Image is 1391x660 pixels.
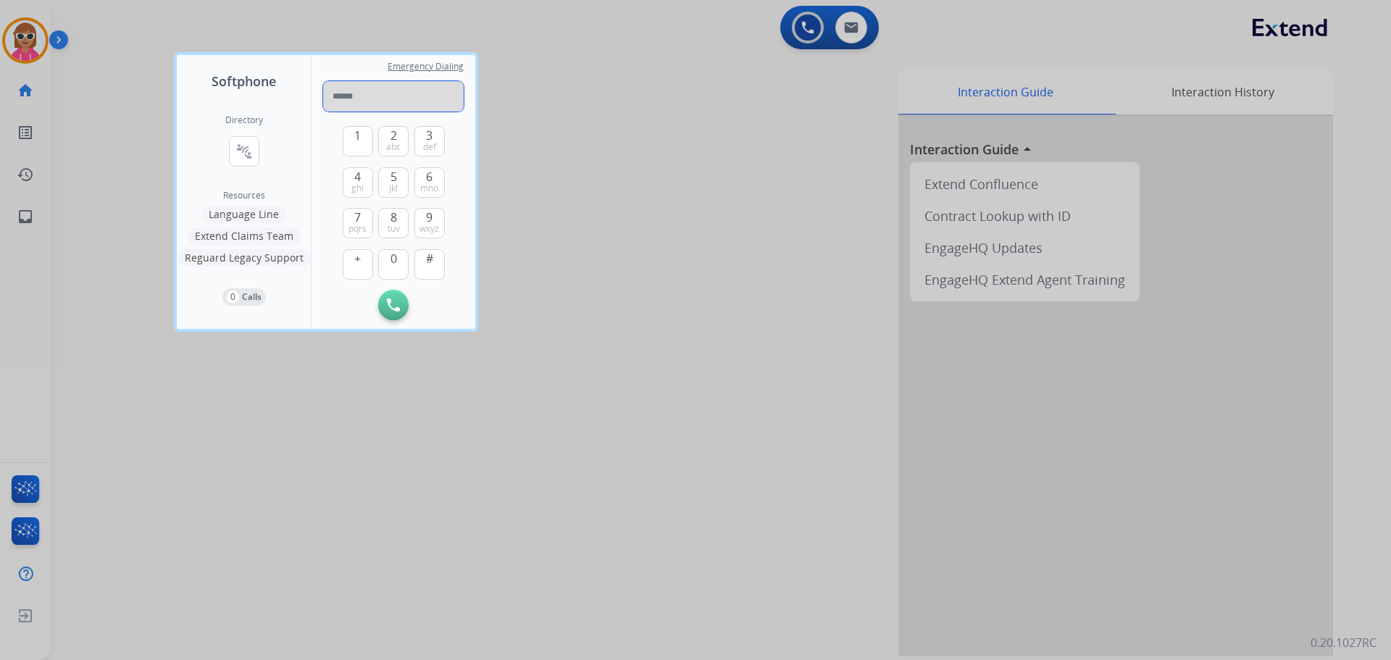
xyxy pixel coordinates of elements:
[222,288,266,306] button: 0Calls
[423,141,436,153] span: def
[201,206,286,223] button: Language Line
[378,249,409,280] button: 0
[414,167,445,198] button: 6mno
[177,249,311,267] button: Reguard Legacy Support
[414,249,445,280] button: #
[390,209,397,226] span: 8
[223,190,265,201] span: Resources
[389,183,398,194] span: jkl
[414,126,445,156] button: 3def
[1311,634,1377,651] p: 0.20.1027RC
[390,127,397,144] span: 2
[235,143,253,160] mat-icon: connect_without_contact
[354,168,361,185] span: 4
[188,227,301,245] button: Extend Claims Team
[343,126,373,156] button: 1
[388,61,464,72] span: Emergency Dialing
[426,209,433,226] span: 9
[390,250,397,267] span: 0
[351,183,364,194] span: ghi
[378,208,409,238] button: 8tuv
[348,223,367,235] span: pqrs
[354,127,361,144] span: 1
[343,167,373,198] button: 4ghi
[426,168,433,185] span: 6
[378,126,409,156] button: 2abc
[388,223,400,235] span: tuv
[354,250,361,267] span: +
[386,141,401,153] span: abc
[426,127,433,144] span: 3
[378,167,409,198] button: 5jkl
[212,71,276,91] span: Softphone
[343,249,373,280] button: +
[390,168,397,185] span: 5
[414,208,445,238] button: 9wxyz
[242,291,262,304] p: Calls
[225,114,263,126] h2: Directory
[419,223,439,235] span: wxyz
[343,208,373,238] button: 7pqrs
[354,209,361,226] span: 7
[227,291,239,304] p: 0
[420,183,438,194] span: mno
[426,250,433,267] span: #
[387,298,400,312] img: call-button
